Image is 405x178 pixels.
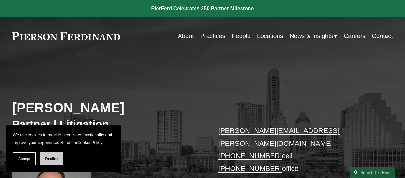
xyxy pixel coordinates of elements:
[218,152,282,160] a: [PHONE_NUMBER]
[13,131,115,146] p: We use cookies to provide necessary functionality and improve your experience. Read our .
[257,30,283,42] a: Locations
[200,30,225,42] a: Practices
[18,157,30,161] span: Accept
[344,30,365,42] a: Careers
[232,30,250,42] a: People
[45,157,58,161] span: Decline
[218,165,282,173] a: [PHONE_NUMBER]
[12,118,202,131] h3: Partner | Litigation
[290,30,337,42] a: folder dropdown
[350,167,395,178] a: Search this site
[12,100,202,116] h2: [PERSON_NAME]
[178,30,194,42] a: About
[218,127,340,147] a: [PERSON_NAME][EMAIL_ADDRESS][PERSON_NAME][DOMAIN_NAME]
[40,152,63,165] button: Decline
[77,140,102,145] a: Cookie Policy
[6,125,121,172] section: Cookie banner
[290,31,333,41] span: News & Insights
[13,152,36,165] button: Accept
[372,30,393,42] a: Contact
